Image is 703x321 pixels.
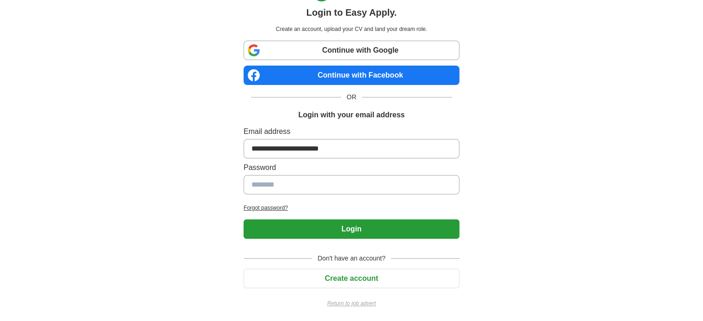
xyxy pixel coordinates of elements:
a: Continue with Google [244,41,459,60]
label: Password [244,162,459,173]
a: Forgot password? [244,204,459,212]
a: Continue with Facebook [244,66,459,85]
a: Create account [244,274,459,282]
a: Return to job advert [244,299,459,308]
span: OR [341,92,362,102]
p: Create an account, upload your CV and land your dream role. [245,25,458,33]
button: Login [244,219,459,239]
h1: Login to Easy Apply. [306,6,397,19]
span: Don't have an account? [312,254,391,263]
button: Create account [244,269,459,288]
h1: Login with your email address [298,109,404,121]
label: Email address [244,126,459,137]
